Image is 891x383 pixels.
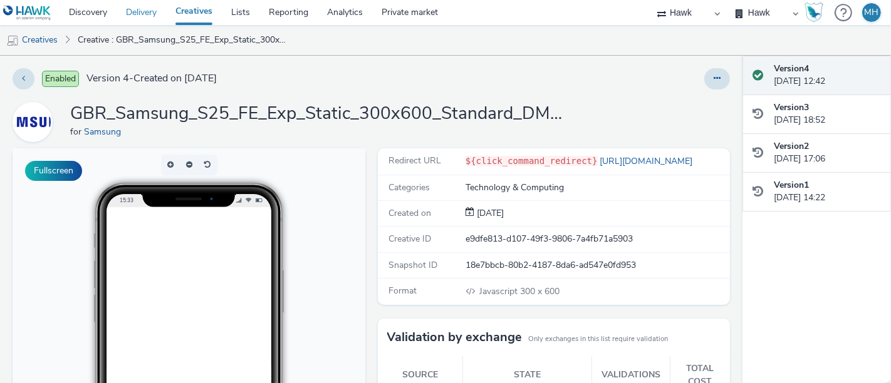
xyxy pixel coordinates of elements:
[107,48,121,55] span: 15:33
[389,181,430,193] span: Categories
[265,293,295,300] span: QR Code
[774,140,881,166] div: [DATE] 17:06
[25,161,82,181] button: Fullscreen
[774,179,881,205] div: [DATE] 14:22
[466,156,598,166] code: ${click_command_redirect}
[774,179,809,191] strong: Version 1
[474,207,504,220] div: Creation 22 September 2025, 14:22
[389,233,432,245] span: Creative ID
[389,259,438,271] span: Snapshot ID
[389,207,432,219] span: Created on
[14,104,51,140] img: Samsung
[84,126,126,138] a: Samsung
[474,207,504,219] span: [DATE]
[71,25,294,55] a: Creative : GBR_Samsung_S25_FE_Exp_Static_300x600_Standard_DMPU_20250922
[86,71,217,86] span: Version 4 - Created on [DATE]
[774,101,809,113] strong: Version 3
[805,3,828,23] a: Hawk Academy
[265,263,306,270] span: Smartphone
[529,334,669,344] small: Only exchanges in this list require validation
[70,102,571,126] h1: GBR_Samsung_S25_FE_Exp_Static_300x600_Standard_DMPU_20250922
[70,126,84,138] span: for
[466,233,729,245] div: e9dfe813-d107-49f3-9806-7a4fb71a5903
[774,140,809,152] strong: Version 2
[865,3,879,22] div: MH
[6,34,19,47] img: mobile
[265,278,293,285] span: Desktop
[13,116,58,128] a: Samsung
[389,285,417,297] span: Format
[248,274,337,289] li: Desktop
[248,259,337,274] li: Smartphone
[3,5,51,21] img: undefined Logo
[598,155,698,167] a: [URL][DOMAIN_NAME]
[466,181,729,194] div: Technology & Computing
[774,63,881,88] div: [DATE] 12:42
[42,71,79,87] span: Enabled
[466,259,729,272] div: 18e7bbcb-80b2-4187-8da6-ad547e0fd953
[774,63,809,74] strong: Version 4
[774,101,881,127] div: [DATE] 18:52
[479,285,520,297] span: Javascript
[805,3,823,23] img: Hawk Academy
[248,289,337,304] li: QR Code
[389,155,442,166] span: Redirect URL
[387,328,523,347] h3: Validation by exchange
[478,285,560,297] span: 300 x 600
